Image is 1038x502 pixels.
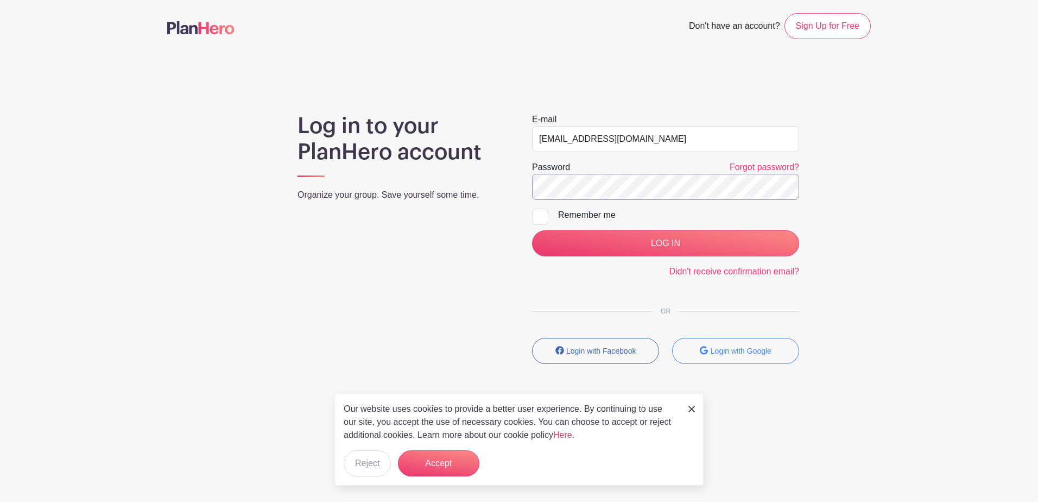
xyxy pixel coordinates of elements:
[298,189,506,202] p: Organize your group. Save yourself some time.
[784,13,871,39] a: Sign Up for Free
[652,308,679,315] span: OR
[532,126,799,152] input: e.g. julie@eventco.com
[711,347,771,355] small: Login with Google
[532,230,799,256] input: LOG IN
[688,406,695,412] img: close_button-5f87c8562297e5c2d7936805f587ecaba9071eb48480494691a3f1689db116b3.svg
[344,403,677,442] p: Our website uses cookies to provide a better user experience. By continuing to use our site, you ...
[532,113,556,126] label: E-mail
[689,15,780,39] span: Don't have an account?
[532,161,570,174] label: Password
[566,347,636,355] small: Login with Facebook
[730,162,799,172] a: Forgot password?
[553,430,572,440] a: Here
[298,113,506,165] h1: Log in to your PlanHero account
[669,267,799,276] a: Didn't receive confirmation email?
[532,338,659,364] button: Login with Facebook
[672,338,799,364] button: Login with Google
[558,209,799,222] div: Remember me
[344,450,391,476] button: Reject
[167,21,235,34] img: logo-507f7623f17ff9eddc593b1ce0a138ce2505c220e1c5a4e2b4648c50719b7d32.svg
[398,450,479,476] button: Accept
